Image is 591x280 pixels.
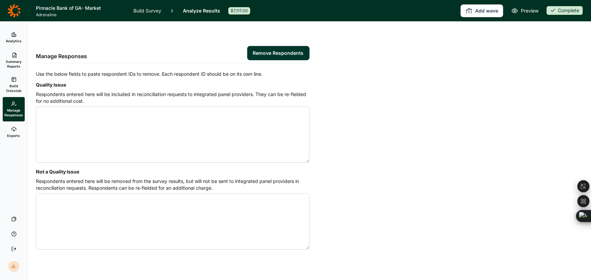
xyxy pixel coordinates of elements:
button: Complete [547,6,583,16]
label: Quality Issue [36,82,66,88]
label: Not a Quality Issue [36,169,79,174]
h1: Pinnacle Bank of GA- Market [36,4,125,12]
a: Build Crosstab [3,73,25,97]
button: Add wave [461,4,503,17]
a: Manage Responses [3,97,25,121]
h2: Manage Responses [36,52,87,60]
a: Summary Reports [3,48,25,73]
span: Summary Reports [5,59,22,69]
span: Analytics [6,39,22,43]
button: Remove Respondents [247,46,310,60]
span: Adrenaline [36,12,125,18]
span: Exports [7,133,20,138]
a: Analytics [3,27,25,48]
p: Respondents entered here will be included in reconciliation requests to integrated panel provider... [36,91,310,104]
p: Use the below fields to paste respondent IDs to remove. Each respondent ID should be on its own l... [36,70,310,78]
span: Preview [521,7,539,15]
a: Exports [3,121,25,143]
div: $7,117.00 [228,7,250,15]
p: Respondents entered here will be removed from the survey results, but will not be sent to integra... [36,178,310,191]
span: Build Crosstab [5,84,22,93]
span: Manage Responses [4,108,23,117]
div: JL [8,261,19,272]
div: Complete [547,6,583,15]
a: Preview [511,7,539,15]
